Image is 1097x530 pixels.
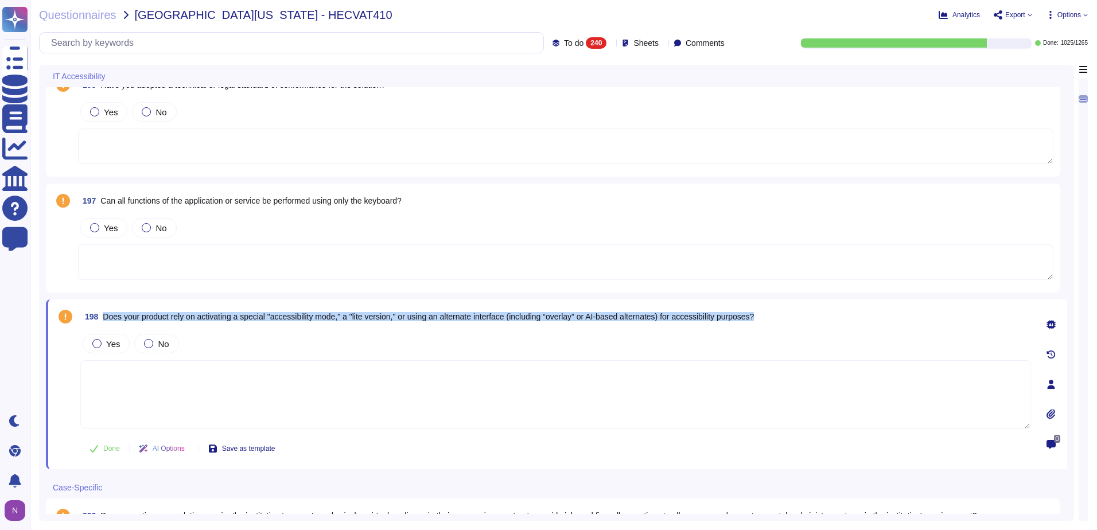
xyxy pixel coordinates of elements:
[5,500,25,521] img: user
[80,313,98,321] span: 198
[135,9,392,21] span: [GEOGRAPHIC_DATA][US_STATE] - HECVAT410
[952,11,980,18] span: Analytics
[45,33,543,53] input: Search by keywords
[103,445,120,452] span: Done
[155,107,166,117] span: No
[199,437,285,460] button: Save as template
[222,445,275,452] span: Save as template
[53,484,102,492] span: Case-Specific
[78,197,96,205] span: 197
[2,498,33,523] button: user
[686,39,725,47] span: Comments
[586,37,606,49] div: 240
[153,445,185,452] span: AI Options
[158,339,169,349] span: No
[155,223,166,233] span: No
[100,196,402,205] span: Can all functions of the application or service be performed using only the keyboard?
[53,72,106,80] span: IT Accessibility
[1054,435,1060,443] span: 0
[939,10,980,20] button: Analytics
[78,512,96,520] span: 206
[39,9,116,21] span: Questionnaires
[1005,11,1025,18] span: Export
[564,39,583,47] span: To do
[104,223,118,233] span: Yes
[1057,11,1081,18] span: Options
[633,39,659,47] span: Sheets
[106,339,120,349] span: Yes
[100,511,977,520] span: Does operating your solution require the institution to operate a physical or virtual appliance i...
[80,437,129,460] button: Done
[78,81,96,89] span: 193
[104,107,118,117] span: Yes
[1061,40,1088,46] span: 1025 / 1265
[103,312,754,321] span: Does your product rely on activating a special "accessibility mode," a "lite version," or using a...
[1043,40,1059,46] span: Done:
